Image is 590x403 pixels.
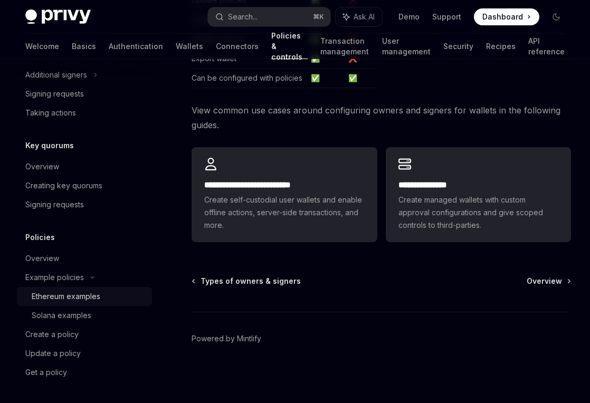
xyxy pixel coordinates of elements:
[486,34,516,59] a: Recipes
[216,34,259,59] a: Connectors
[25,139,74,152] h5: Key quorums
[17,103,152,122] a: Taking actions
[482,12,523,22] span: Dashboard
[17,363,152,382] a: Get a policy
[528,34,565,59] a: API reference
[25,88,84,100] div: Signing requests
[204,194,364,232] span: Create self-custodial user wallets and enable offline actions, server-side transactions, and more.
[344,69,377,88] td: ✅
[17,325,152,344] a: Create a policy
[25,160,59,173] div: Overview
[17,306,152,325] a: Solana examples
[25,328,79,341] div: Create a policy
[25,179,102,192] div: Creating key quorums
[109,34,163,59] a: Authentication
[25,252,59,265] div: Overview
[354,12,375,22] span: Ask AI
[382,34,431,59] a: User management
[398,12,420,22] a: Demo
[25,347,81,360] div: Update a policy
[32,309,91,322] div: Solana examples
[17,249,152,268] a: Overview
[176,34,203,59] a: Wallets
[307,69,344,88] td: ✅
[17,287,152,306] a: Ethereum examples
[25,107,76,119] div: Taking actions
[208,7,330,26] button: Search...⌘K
[527,276,570,286] a: Overview
[193,276,301,286] a: Types of owners & signers
[17,157,152,176] a: Overview
[320,34,369,59] a: Transaction management
[443,34,473,59] a: Security
[25,9,91,24] img: dark logo
[192,103,571,132] span: View common use cases around configuring owners and signers for wallets in the following guides.
[271,34,308,59] a: Policies & controls
[72,34,96,59] a: Basics
[432,12,461,22] a: Support
[527,276,562,286] span: Overview
[25,198,84,211] div: Signing requests
[17,176,152,195] a: Creating key quorums
[336,7,382,26] button: Ask AI
[17,84,152,103] a: Signing requests
[192,69,307,88] td: Can be configured with policies
[228,11,258,23] div: Search...
[192,333,261,344] a: Powered by Mintlify
[32,290,100,303] div: Ethereum examples
[25,271,84,284] div: Example policies
[17,195,152,214] a: Signing requests
[201,276,301,286] span: Types of owners & signers
[474,8,539,25] a: Dashboard
[398,194,558,232] span: Create managed wallets with custom approval configurations and give scoped controls to third-part...
[386,147,571,242] a: **** **** *****Create managed wallets with custom approval configurations and give scoped control...
[25,231,55,244] h5: Policies
[25,366,67,379] div: Get a policy
[548,8,565,25] button: Toggle dark mode
[17,344,152,363] a: Update a policy
[25,34,59,59] a: Welcome
[313,13,324,21] span: ⌘ K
